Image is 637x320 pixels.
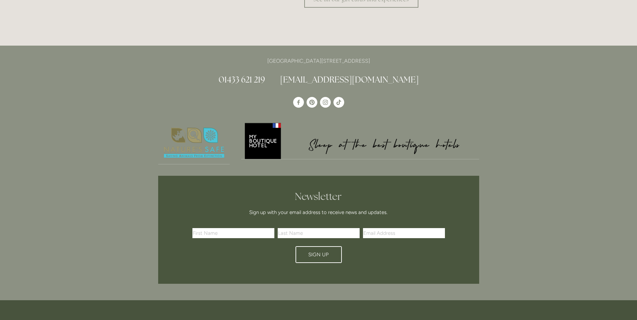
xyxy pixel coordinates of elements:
h2: Newsletter [195,191,443,203]
span: Sign Up [308,252,329,258]
button: Sign Up [295,246,342,263]
a: 01433 621 219 [219,74,265,85]
input: Last Name [278,228,360,238]
a: Nature's Safe - Logo [158,122,230,164]
input: Email Address [363,228,445,238]
img: My Boutique Hotel - Logo [241,122,479,159]
a: Losehill House Hotel & Spa [293,97,304,108]
a: Pinterest [307,97,317,108]
img: Nature's Safe - Logo [158,122,230,164]
a: My Boutique Hotel - Logo [241,122,479,159]
a: Instagram [320,97,331,108]
p: Sign up with your email address to receive news and updates. [195,208,443,216]
a: [EMAIL_ADDRESS][DOMAIN_NAME] [280,74,419,85]
a: TikTok [333,97,344,108]
p: [GEOGRAPHIC_DATA][STREET_ADDRESS] [158,56,479,65]
input: First Name [192,228,274,238]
